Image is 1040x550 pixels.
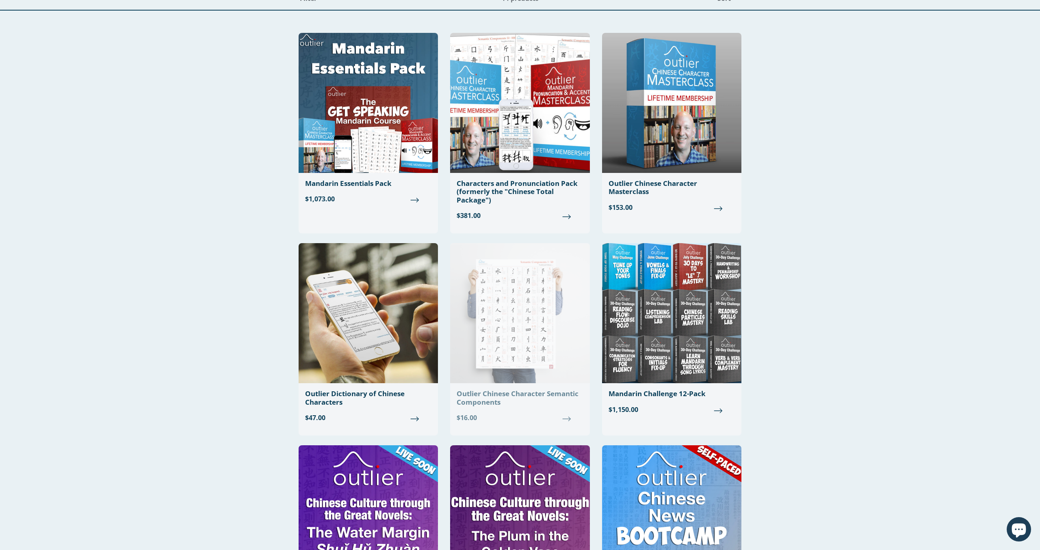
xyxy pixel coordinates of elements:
[450,33,589,227] a: Characters and Pronunciation Pack (formerly the "Chinese Total Package") $381.00
[457,179,583,204] div: Characters and Pronunciation Pack (formerly the "Chinese Total Package")
[602,243,741,421] a: Mandarin Challenge 12-Pack $1,150.00
[609,179,735,196] div: Outlier Chinese Character Masterclass
[609,405,735,414] span: $1,150.00
[602,33,741,173] img: Outlier Chinese Character Masterclass Outlier Linguistics
[305,413,431,423] span: $47.00
[609,203,735,212] span: $153.00
[602,243,741,383] img: Mandarin Challenge 12-Pack
[457,413,583,423] span: $16.00
[609,390,735,398] div: Mandarin Challenge 12-Pack
[305,194,431,204] span: $1,073.00
[450,243,589,383] img: Outlier Chinese Character Semantic Components
[299,243,438,429] a: Outlier Dictionary of Chinese Characters $47.00
[299,33,438,210] a: Mandarin Essentials Pack $1,073.00
[450,243,589,429] a: Outlier Chinese Character Semantic Components $16.00
[1004,517,1033,544] inbox-online-store-chat: Shopify online store chat
[305,179,431,188] div: Mandarin Essentials Pack
[450,33,589,173] img: Chinese Total Package Outlier Linguistics
[299,243,438,383] img: Outlier Dictionary of Chinese Characters Outlier Linguistics
[305,390,431,406] div: Outlier Dictionary of Chinese Characters
[602,33,741,219] a: Outlier Chinese Character Masterclass $153.00
[299,33,438,173] img: Mandarin Essentials Pack
[457,390,583,406] div: Outlier Chinese Character Semantic Components
[457,211,583,220] span: $381.00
